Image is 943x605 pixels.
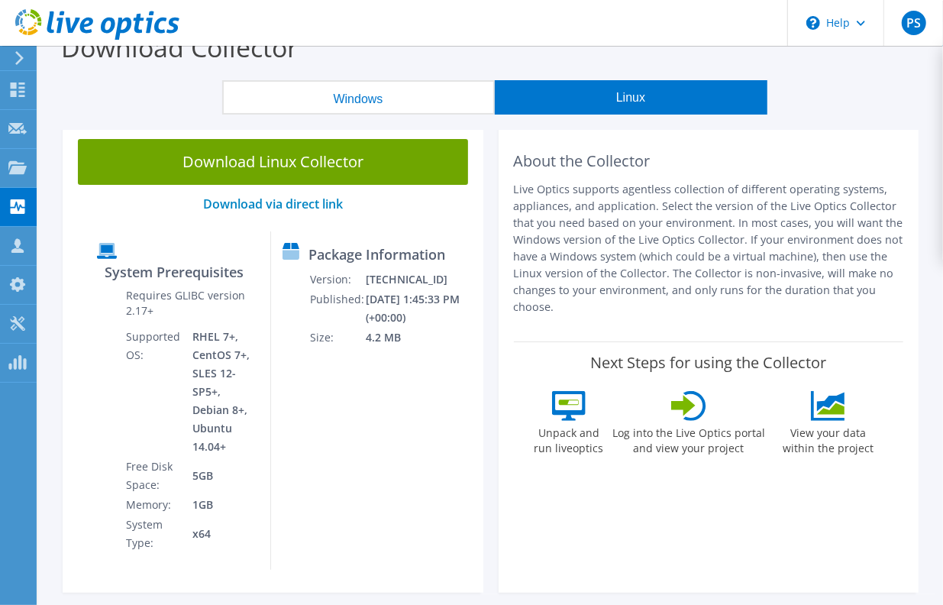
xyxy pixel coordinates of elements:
[125,495,192,515] td: Memory:
[612,421,766,456] label: Log into the Live Optics portal and view your project
[310,270,366,290] td: Version:
[192,327,259,457] td: RHEL 7+, CentOS 7+, SLES 12-SP5+, Debian 8+, Ubuntu 14.04+
[125,327,192,457] td: Supported OS:
[222,80,495,115] button: Windows
[310,328,366,348] td: Size:
[773,421,883,456] label: View your data within the project
[514,181,904,315] p: Live Optics supports agentless collection of different operating systems, appliances, and applica...
[310,290,366,328] td: Published:
[902,11,926,35] span: PS
[192,495,259,515] td: 1GB
[534,421,604,456] label: Unpack and run liveoptics
[366,290,476,328] td: [DATE] 1:45:33 PM (+00:00)
[78,139,468,185] a: Download Linux Collector
[514,152,904,170] h2: About the Collector
[125,457,192,495] td: Free Disk Space:
[203,196,343,212] a: Download via direct link
[366,270,476,290] td: [TECHNICAL_ID]
[126,288,257,319] label: Requires GLIBC version 2.17+
[192,457,259,495] td: 5GB
[366,328,476,348] td: 4.2 MB
[806,16,820,30] svg: \n
[495,80,767,115] button: Linux
[590,354,826,372] label: Next Steps for using the Collector
[125,515,192,553] td: System Type:
[61,30,298,65] label: Download Collector
[105,264,244,280] label: System Prerequisites
[309,247,446,262] label: Package Information
[192,515,259,553] td: x64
